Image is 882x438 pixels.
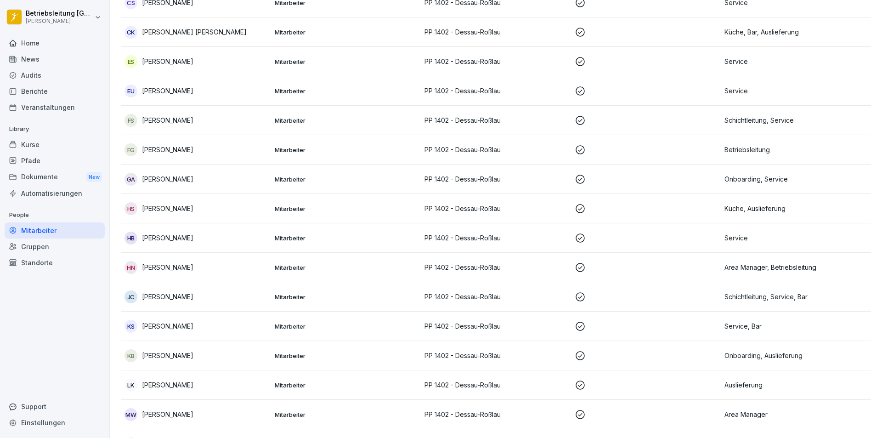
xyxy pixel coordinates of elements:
[424,115,567,125] p: PP 1402 - Dessau-Roßlau
[424,86,567,96] p: PP 1402 - Dessau-Roßlau
[275,293,418,301] p: Mitarbeiter
[724,86,867,96] p: Service
[142,233,193,243] p: [PERSON_NAME]
[275,175,418,183] p: Mitarbeiter
[142,380,193,390] p: [PERSON_NAME]
[724,351,867,360] p: Onboarding, Auslieferung
[5,99,105,115] a: Veranstaltungen
[5,35,105,51] a: Home
[424,351,567,360] p: PP 1402 - Dessau-Roßlau
[142,351,193,360] p: [PERSON_NAME]
[724,292,867,301] p: Schichtleitung, Service, Bar
[424,27,567,37] p: PP 1402 - Dessau-Roßlau
[275,116,418,125] p: Mitarbeiter
[424,233,567,243] p: PP 1402 - Dessau-Roßlau
[5,398,105,415] div: Support
[724,204,867,213] p: Küche, Auslieferung
[124,261,137,274] div: HN
[142,57,193,66] p: [PERSON_NAME]
[724,57,867,66] p: Service
[5,83,105,99] a: Berichte
[26,10,93,17] p: Betriebsleitung [GEOGRAPHIC_DATA]
[724,410,867,419] p: Area Manager
[424,410,567,419] p: PP 1402 - Dessau-Roßlau
[26,18,93,24] p: [PERSON_NAME]
[142,115,193,125] p: [PERSON_NAME]
[124,143,137,156] div: FG
[124,290,137,303] div: JC
[5,169,105,186] div: Dokumente
[124,114,137,127] div: FS
[142,174,193,184] p: [PERSON_NAME]
[424,204,567,213] p: PP 1402 - Dessau-Roßlau
[142,27,247,37] p: [PERSON_NAME] [PERSON_NAME]
[124,173,137,186] div: GA
[724,174,867,184] p: Onboarding, Service
[86,172,102,182] div: New
[424,57,567,66] p: PP 1402 - Dessau-Roßlau
[5,122,105,137] p: Library
[5,51,105,67] a: News
[142,321,193,331] p: [PERSON_NAME]
[124,232,137,245] div: HB
[724,262,867,272] p: Area Manager, Betriebsleitung
[5,185,105,201] a: Automatisierungen
[724,233,867,243] p: Service
[724,321,867,331] p: Service, Bar
[275,263,418,272] p: Mitarbeiter
[124,408,137,421] div: MW
[142,204,193,213] p: [PERSON_NAME]
[5,137,105,153] a: Kurse
[124,85,137,97] div: EU
[142,262,193,272] p: [PERSON_NAME]
[275,146,418,154] p: Mitarbeiter
[275,381,418,389] p: Mitarbeiter
[142,86,193,96] p: [PERSON_NAME]
[424,321,567,331] p: PP 1402 - Dessau-Roßlau
[124,379,137,392] div: LK
[724,380,867,390] p: Auslieferung
[124,202,137,215] div: HS
[5,239,105,255] a: Gruppen
[724,115,867,125] p: Schichtleitung, Service
[5,67,105,83] a: Audits
[424,262,567,272] p: PP 1402 - Dessau-Roßlau
[5,255,105,271] a: Standorte
[5,153,105,169] a: Pfade
[275,322,418,330] p: Mitarbeiter
[275,205,418,213] p: Mitarbeiter
[424,292,567,301] p: PP 1402 - Dessau-Roßlau
[5,415,105,431] a: Einstellungen
[142,410,193,419] p: [PERSON_NAME]
[724,145,867,154] p: Betriebsleitung
[5,222,105,239] a: Mitarbeiter
[424,145,567,154] p: PP 1402 - Dessau-Roßlau
[275,234,418,242] p: Mitarbeiter
[124,320,137,333] div: KS
[424,174,567,184] p: PP 1402 - Dessau-Roßlau
[124,349,137,362] div: KB
[275,352,418,360] p: Mitarbeiter
[275,410,418,419] p: Mitarbeiter
[5,208,105,222] p: People
[5,169,105,186] a: DokumenteNew
[724,27,867,37] p: Küche, Bar, Auslieferung
[275,28,418,36] p: Mitarbeiter
[275,57,418,66] p: Mitarbeiter
[124,26,137,39] div: CK
[124,55,137,68] div: ES
[275,87,418,95] p: Mitarbeiter
[142,292,193,301] p: [PERSON_NAME]
[142,145,193,154] p: [PERSON_NAME]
